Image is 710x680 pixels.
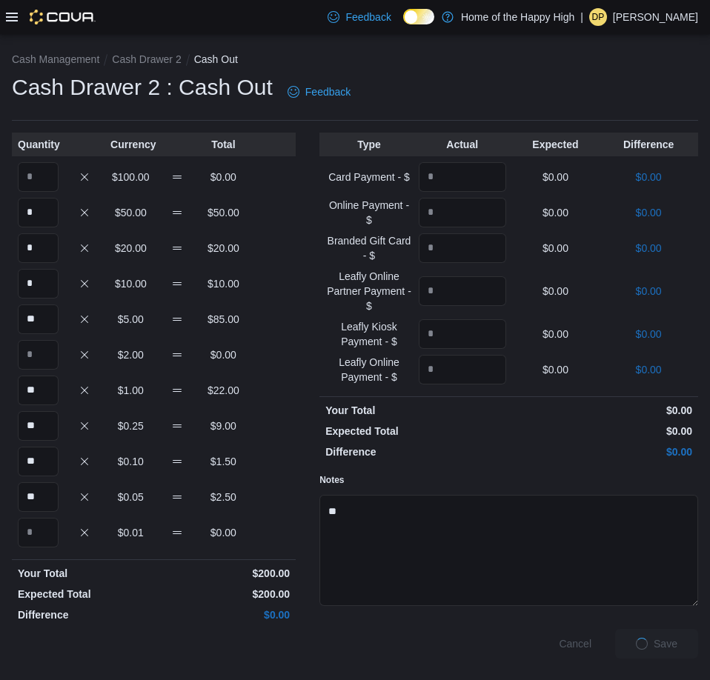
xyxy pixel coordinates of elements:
p: $0.00 [605,284,692,299]
input: Quantity [18,162,59,192]
h1: Cash Drawer 2 : Cash Out [12,73,273,102]
p: $5.00 [110,312,151,327]
span: Save [654,636,677,651]
p: $10.00 [203,276,244,291]
p: Type [325,137,413,152]
p: $0.00 [512,403,692,418]
p: Quantity [18,137,59,152]
span: Feedback [345,10,391,24]
input: Quantity [419,355,506,384]
p: Total [203,137,244,152]
input: Quantity [419,233,506,263]
p: Expected [512,137,600,152]
p: $22.00 [203,383,244,398]
p: $0.00 [512,205,600,220]
p: Branded Gift Card - $ [325,233,413,263]
p: Your Total [18,566,151,581]
p: $2.50 [203,490,244,504]
p: $20.00 [203,241,244,256]
button: Cancel [553,629,597,659]
p: Home of the Happy High [461,8,574,26]
p: $0.00 [512,424,692,439]
input: Quantity [419,319,506,349]
p: $1.00 [110,383,151,398]
input: Quantity [18,447,59,476]
p: Leafly Online Payment - $ [325,355,413,384]
p: Difference [325,444,505,459]
input: Dark Mode [403,9,434,24]
p: $0.25 [110,419,151,433]
input: Quantity [18,304,59,334]
a: Feedback [282,77,356,107]
p: $0.00 [203,525,244,540]
p: Expected Total [325,424,505,439]
input: Quantity [18,518,59,547]
input: Quantity [18,340,59,370]
a: Feedback [322,2,397,32]
p: $0.00 [605,205,692,220]
p: $0.00 [512,241,600,256]
p: Card Payment - $ [325,170,413,184]
p: $0.00 [605,362,692,377]
input: Quantity [18,269,59,299]
span: Loading [634,636,650,652]
p: Leafly Kiosk Payment - $ [325,319,413,349]
nav: An example of EuiBreadcrumbs [12,52,698,70]
p: Difference [605,137,692,152]
p: $85.00 [203,312,244,327]
input: Quantity [18,198,59,227]
p: $0.00 [512,327,600,341]
p: $100.00 [110,170,151,184]
p: $200.00 [157,566,291,581]
p: Leafly Online Partner Payment - $ [325,269,413,313]
p: $0.00 [605,241,692,256]
p: [PERSON_NAME] [613,8,698,26]
button: Cash Out [194,53,238,65]
img: Cova [30,10,96,24]
input: Quantity [419,198,506,227]
input: Quantity [419,276,506,306]
input: Quantity [18,233,59,263]
p: | [580,8,583,26]
input: Quantity [18,376,59,405]
p: Expected Total [18,587,151,601]
span: Cancel [559,636,591,651]
p: $20.00 [110,241,151,256]
input: Quantity [18,482,59,512]
p: $50.00 [203,205,244,220]
input: Quantity [419,162,506,192]
p: $0.01 [110,525,151,540]
p: $0.05 [110,490,151,504]
button: LoadingSave [615,629,698,659]
p: $0.00 [203,170,244,184]
p: $1.50 [203,454,244,469]
p: $0.00 [512,170,600,184]
p: $0.00 [605,170,692,184]
p: Your Total [325,403,505,418]
p: $0.00 [512,284,600,299]
p: $0.10 [110,454,151,469]
div: Deanna Pimentel [589,8,607,26]
p: $0.00 [512,362,600,377]
p: Currency [110,137,151,152]
p: $0.00 [512,444,692,459]
p: $0.00 [605,327,692,341]
span: DP [592,8,605,26]
p: $0.00 [203,347,244,362]
p: Online Payment - $ [325,198,413,227]
p: Difference [18,607,151,622]
span: Dark Mode [403,24,404,25]
label: Notes [319,474,344,486]
button: Cash Management [12,53,99,65]
button: Cash Drawer 2 [112,53,181,65]
p: $10.00 [110,276,151,291]
span: Feedback [305,84,351,99]
input: Quantity [18,411,59,441]
p: $0.00 [157,607,291,622]
p: $9.00 [203,419,244,433]
p: $50.00 [110,205,151,220]
p: Actual [419,137,506,152]
p: $200.00 [157,587,291,601]
p: $2.00 [110,347,151,362]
